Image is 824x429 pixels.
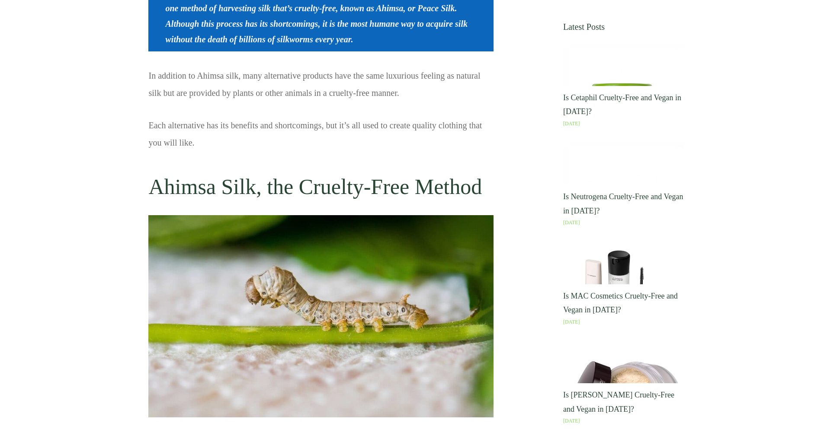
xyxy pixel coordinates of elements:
[563,121,580,127] a: [DATE]
[563,93,681,116] a: Is Cetaphil Cruelty-Free and Vegan in [DATE]?
[563,418,580,424] a: [DATE]
[149,60,493,110] p: In addition to Ahimsa silk, many alternative products have the same luxurious feeling as natural ...
[563,22,684,32] h5: Latest Posts
[563,219,580,226] a: [DATE]
[149,110,493,160] p: Each alternative has its benefits and shortcomings, but it’s all used to create quality clothing ...
[563,391,674,413] a: Is [PERSON_NAME] Cruelty-Free and Vegan in [DATE]?
[563,292,678,314] a: Is MAC Cosmetics Cruelty-Free and Vegan in [DATE]?
[148,215,494,417] img: silkworm
[563,319,580,325] a: [DATE]
[563,192,683,215] a: Is Neutrogena Cruelty-Free and Vegan in [DATE]?
[149,161,493,206] h2: Ahimsa Silk, the Cruelty-Free Method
